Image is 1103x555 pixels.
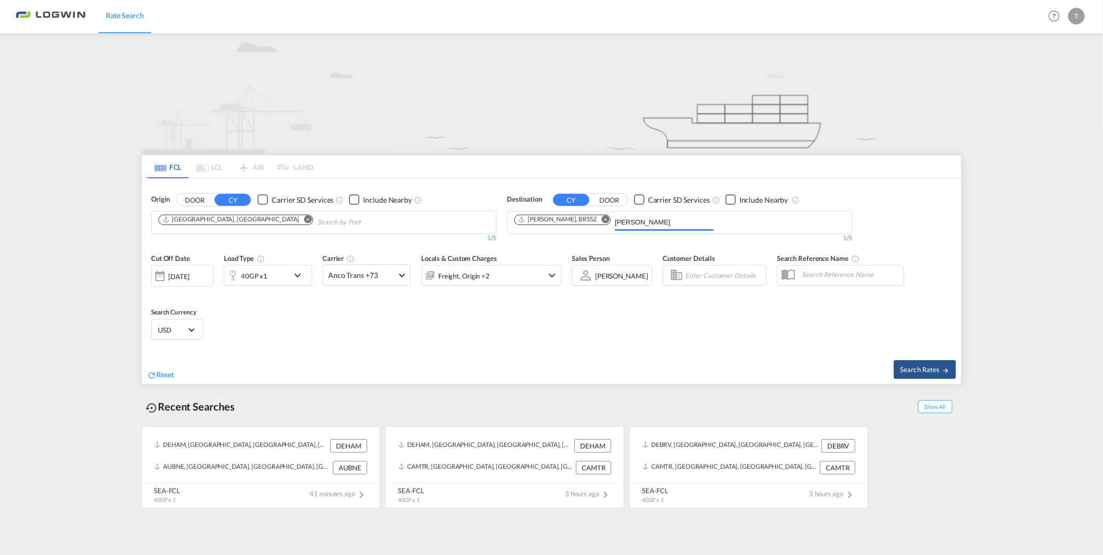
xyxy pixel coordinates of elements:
[507,234,852,243] div: 1/5
[142,179,961,384] div: OriginDOOR CY Checkbox No InkUnchecked: Search for CY (Container Yard) services for all selected ...
[414,196,422,204] md-icon: Unchecked: Ignores neighbouring ports when fetching rates.Checked : Includes neighbouring ports w...
[141,33,962,154] img: new-FCL.png
[151,234,496,243] div: 1/5
[141,426,380,508] recent-search-card: DEHAM, [GEOGRAPHIC_DATA], [GEOGRAPHIC_DATA], [GEOGRAPHIC_DATA], [GEOGRAPHIC_DATA] DEHAMAUBNE, [GE...
[843,488,856,501] md-icon: icon-chevron-right
[147,369,174,381] div: icon-refreshReset
[151,286,159,300] md-datepicker: Select
[162,215,301,224] div: Press delete to remove this chip.
[151,308,196,316] span: Search Currency
[257,255,265,263] md-icon: icon-information-outline
[565,490,612,498] span: 3 hours ago
[595,272,648,280] div: [PERSON_NAME]
[918,400,952,413] span: Show All
[809,490,856,498] span: 3 hours ago
[272,195,333,205] div: Carrier SD Services
[900,365,950,374] span: Search Rates
[642,439,819,453] div: DEBRV, Bremerhaven, Germany, Western Europe, Europe
[158,325,187,335] span: USD
[147,155,313,178] md-pagination-wrapper: Use the left and right arrow keys to navigate between tabs
[147,371,156,380] md-icon: icon-refresh
[385,426,624,508] recent-search-card: DEHAM, [GEOGRAPHIC_DATA], [GEOGRAPHIC_DATA], [GEOGRAPHIC_DATA], [GEOGRAPHIC_DATA] DEHAMCAMTR, [GE...
[398,461,573,474] div: CAMTR, Montreal, QC, Canada, North America, Americas
[346,255,355,263] md-icon: The selected Trucker/Carrierwill be displayed in the rate results If the rates are from another f...
[214,194,251,206] button: CY
[518,215,599,224] div: Press delete to remove this chip.
[1068,8,1085,24] div: T
[894,360,956,379] button: Search Ratesicon-arrow-right
[147,155,189,178] md-tab-item: FCL
[16,5,86,28] img: bc73a0e0d8c111efacd525e4c8ad7d32.png
[615,214,714,231] input: Chips input.
[1045,7,1063,25] span: Help
[297,215,313,226] button: Remove
[106,11,144,20] span: Rate Search
[685,268,763,283] input: Enter Customer Details
[518,215,597,224] div: Santos, BRSSZ
[398,496,420,503] span: 40GP x 1
[151,254,190,262] span: Cut Off Date
[572,254,610,262] span: Sales Person
[162,215,299,224] div: Hamburg, DEHAM
[241,269,267,283] div: 40GP x1
[151,194,170,205] span: Origin
[291,269,309,282] md-icon: icon-chevron-down
[421,254,497,262] span: Locals & Custom Charges
[513,212,718,231] md-chips-wrap: Chips container. Use arrow keys to select chips.
[177,194,213,206] button: DOOR
[363,195,412,205] div: Include Nearby
[546,269,558,282] md-icon: icon-chevron-down
[330,439,367,453] div: DEHAM
[648,195,710,205] div: Carrier SD Services
[791,196,800,204] md-icon: Unchecked: Ignores neighbouring ports when fetching rates.Checked : Includes neighbouring ports w...
[663,254,715,262] span: Customer Details
[154,496,176,503] span: 40GP x 1
[1045,7,1068,26] div: Help
[629,426,868,508] recent-search-card: DEBRV, [GEOGRAPHIC_DATA], [GEOGRAPHIC_DATA], [GEOGRAPHIC_DATA], [GEOGRAPHIC_DATA] DEBRVCAMTR, [GE...
[777,254,859,262] span: Search Reference Name
[157,322,197,337] md-select: Select Currency: $ USDUnited States Dollar
[822,439,855,453] div: DEBRV
[145,402,158,414] md-icon: icon-backup-restore
[335,196,344,204] md-icon: Unchecked: Search for CY (Container Yard) services for all selected carriers.Checked : Search for...
[168,272,190,281] div: [DATE]
[151,265,213,287] div: [DATE]
[576,461,611,474] div: CAMTR
[820,461,855,474] div: CAMTR
[591,194,627,206] button: DOOR
[156,370,174,379] span: Reset
[328,270,396,281] span: Anco Trans +73
[310,490,368,498] span: 41 minutes ago
[398,486,424,495] div: SEA-FCL
[154,461,330,474] div: AUBNE, Brisbane, Australia, Oceania, Oceania
[595,215,610,226] button: Remove
[154,486,180,495] div: SEA-FCL
[642,486,668,495] div: SEA-FCL
[224,254,265,262] span: Load Type
[739,195,788,205] div: Include Nearby
[349,194,412,205] md-checkbox: Checkbox No Ink
[943,367,950,374] md-icon: icon-arrow-right
[438,269,490,283] div: Freight Origin Destination Factory Stuffing
[317,214,416,231] input: Chips input.
[725,194,788,205] md-checkbox: Checkbox No Ink
[333,461,367,474] div: AUBNE
[141,395,239,418] div: Recent Searches
[224,265,312,286] div: 40GP x1icon-chevron-down
[851,255,859,263] md-icon: Your search will be saved by the below given name
[157,212,420,231] md-chips-wrap: Chips container. Use arrow keys to select chips.
[355,488,368,501] md-icon: icon-chevron-right
[642,496,664,503] span: 40GP x 1
[421,265,561,286] div: Freight Origin Destination Factory Stuffingicon-chevron-down
[594,268,649,283] md-select: Sales Person: Tamara Schaffner
[574,439,611,453] div: DEHAM
[712,196,720,204] md-icon: Unchecked: Search for CY (Container Yard) services for all selected carriers.Checked : Search for...
[553,194,589,206] button: CY
[599,488,612,501] md-icon: icon-chevron-right
[398,439,572,453] div: DEHAM, Hamburg, Germany, Western Europe, Europe
[797,267,904,282] input: Search Reference Name
[634,194,710,205] md-checkbox: Checkbox No Ink
[154,439,328,453] div: DEHAM, Hamburg, Germany, Western Europe, Europe
[322,254,355,262] span: Carrier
